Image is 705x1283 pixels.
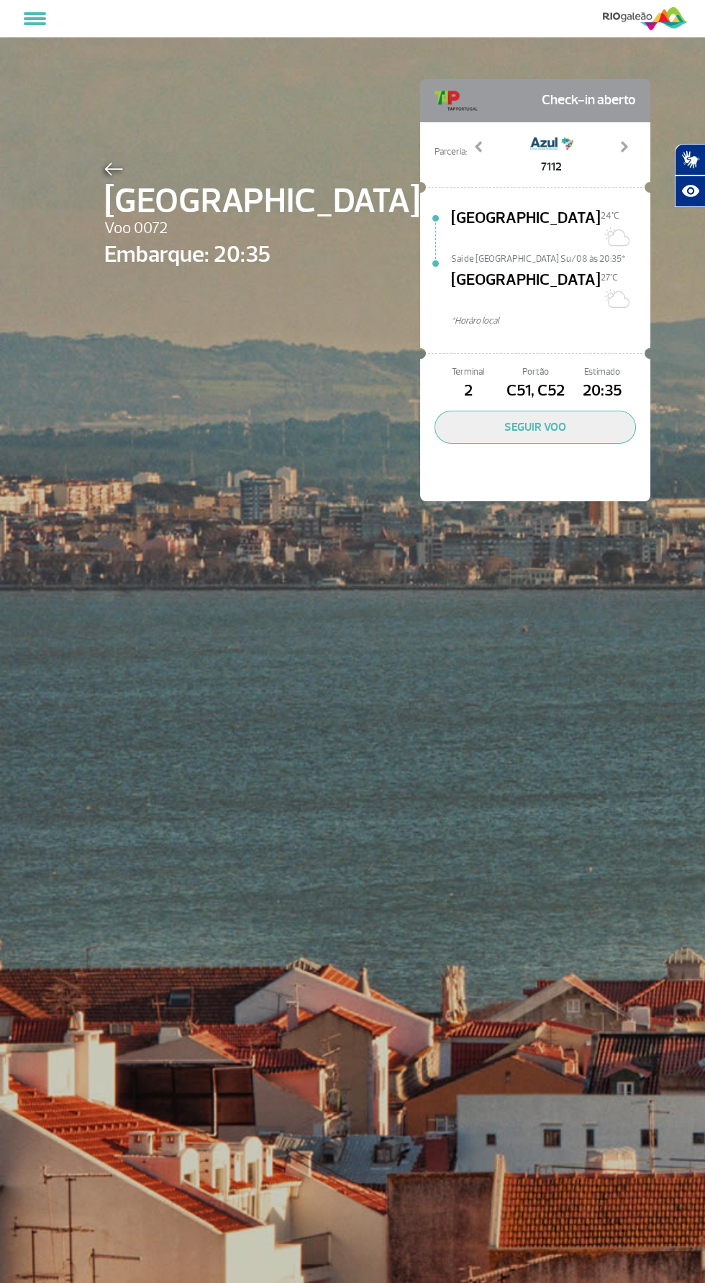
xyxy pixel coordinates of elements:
[435,145,467,159] span: Parceria:
[451,252,650,262] span: Sai de [GEOGRAPHIC_DATA] Su/08 às 20:35*
[601,210,619,222] span: 24°C
[601,222,629,251] img: Sol com muitas nuvens
[501,379,568,403] span: C51, C52
[601,272,618,283] span: 27°C
[104,237,420,272] span: Embarque: 20:35
[501,365,568,379] span: Portão
[675,144,705,207] div: Plugin de acessibilidade da Hand Talk.
[675,144,705,175] button: Abrir tradutor de língua de sinais.
[569,379,636,403] span: 20:35
[104,216,420,241] span: Voo 0072
[435,365,501,379] span: Terminal
[675,175,705,207] button: Abrir recursos assistivos.
[435,379,501,403] span: 2
[569,365,636,379] span: Estimado
[601,284,629,313] img: Sol com algumas nuvens
[542,86,636,115] span: Check-in aberto
[451,206,601,252] span: [GEOGRAPHIC_DATA]
[530,158,573,175] span: 7112
[435,411,636,444] button: SEGUIR VOO
[451,268,601,314] span: [GEOGRAPHIC_DATA]
[104,175,420,227] span: [GEOGRAPHIC_DATA]
[451,314,650,328] span: *Horáro local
